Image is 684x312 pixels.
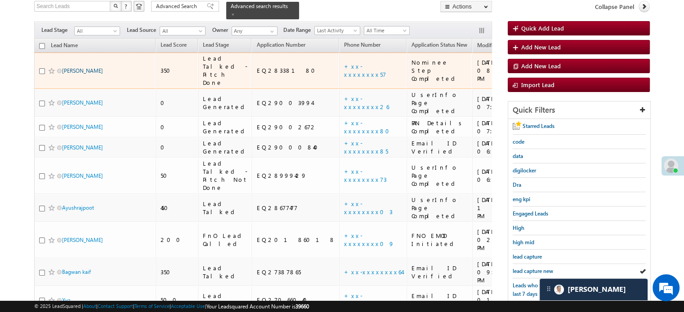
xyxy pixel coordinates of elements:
[161,66,194,75] div: 350
[62,144,103,151] a: [PERSON_NAME]
[477,119,523,135] div: [DATE] 07:23 PM
[156,2,200,10] span: Advanced Search
[161,41,187,48] span: Lead Score
[62,67,103,74] a: [PERSON_NAME]
[344,62,386,78] a: +xx-xxxxxxxx57
[203,139,248,155] div: Lead Generated
[203,95,248,111] div: Lead Generated
[161,268,194,276] div: 350
[521,43,561,51] span: Add New Lead
[161,123,194,131] div: 0
[98,303,133,309] a: Contact Support
[477,288,523,312] div: [DATE] 01:36 PM
[477,260,523,284] div: [DATE] 09:17 PM
[364,26,407,35] span: All Time
[513,153,523,159] span: data
[314,26,360,35] a: Last Activity
[513,138,524,145] span: code
[508,101,650,119] div: Quick Filters
[256,268,335,276] div: EQ27387865
[62,99,103,106] a: [PERSON_NAME]
[256,143,335,151] div: EQ29000840
[12,83,164,237] textarea: Type your message and hit 'Enter'
[15,47,38,59] img: d_60004797649_company_0_60004797649
[539,278,648,301] div: carter-dragCarter[PERSON_NAME]
[148,4,169,26] div: Minimize live chat window
[231,3,288,9] span: Advanced search results
[411,58,468,83] div: Nominee Step Completed
[315,26,358,35] span: Last Activity
[62,297,70,303] a: Xyz
[477,58,523,83] div: [DATE] 08:10 PM
[411,119,468,135] div: PAN Details Completed
[203,232,248,248] div: FnO Lead Called
[568,285,626,294] span: Carter
[364,26,410,35] a: All Time
[171,303,205,309] a: Acceptable Use
[134,303,170,309] a: Terms of Service
[344,232,394,247] a: +xx-xxxxxxxx09
[545,285,552,292] img: carter-drag
[513,253,542,260] span: lead capture
[344,95,389,110] a: +xx-xxxxxxxx26
[265,27,277,36] a: Show All Items
[477,228,523,252] div: [DATE] 02:21 PM
[513,167,536,174] span: digilocker
[295,303,309,310] span: 39660
[256,204,335,212] div: EQ28677477
[156,40,191,52] a: Lead Score
[554,285,564,294] img: Carter
[256,99,335,107] div: EQ29003994
[521,24,564,32] span: Quick Add Lead
[34,302,309,311] span: © 2025 LeadSquared | | | | |
[256,66,335,75] div: EQ28338180
[411,292,468,308] div: Email ID Verified
[521,81,554,88] span: Import Lead
[161,296,194,304] div: 500
[125,2,129,10] span: ?
[212,26,232,34] span: Owner
[256,123,335,131] div: EQ29002672
[203,54,248,87] div: Lead Talked - Pitch Done
[113,4,118,8] img: Search
[203,292,248,308] div: Lead Called
[121,1,132,12] button: ?
[513,268,553,274] span: lead capture new
[75,27,117,35] span: All
[411,264,468,280] div: Email ID Verified
[477,95,523,111] div: [DATE] 07:53 PM
[160,27,203,35] span: All
[74,26,120,35] a: All
[62,268,91,275] a: Bagwan kaif
[161,143,194,151] div: 0
[161,171,194,180] div: 50
[203,264,248,280] div: Lead Talked
[513,224,524,231] span: High
[232,26,277,35] input: Type to Search
[47,47,151,59] div: Chat with us now
[62,123,103,130] a: [PERSON_NAME]
[513,210,548,217] span: Engaged Leads
[203,159,248,192] div: Lead Talked - Pitch Not Done
[440,1,492,12] button: Actions
[473,40,520,52] a: Modified On (sorted descending)
[477,167,523,184] div: [DATE] 06:25 PM
[203,41,229,48] span: Lead Stage
[203,200,248,216] div: Lead Talked
[340,40,385,52] a: Phone Number
[344,167,387,183] a: +xx-xxxxxxxx73
[513,181,521,188] span: Dra
[62,237,103,243] a: [PERSON_NAME]
[344,41,380,48] span: Phone Number
[344,292,397,308] a: +xx-xxxxxxxx15
[161,99,194,107] div: 0
[477,42,507,48] span: Modified On
[411,163,468,188] div: UserInfo Page Completed
[256,236,335,244] div: EQ20186018
[477,196,523,220] div: [DATE] 11:55 PM
[122,244,163,256] em: Start Chat
[39,43,45,49] input: Check all records
[407,40,472,52] a: Application Status New
[283,26,314,34] span: Date Range
[344,200,393,215] a: +xx-xxxxxxxx03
